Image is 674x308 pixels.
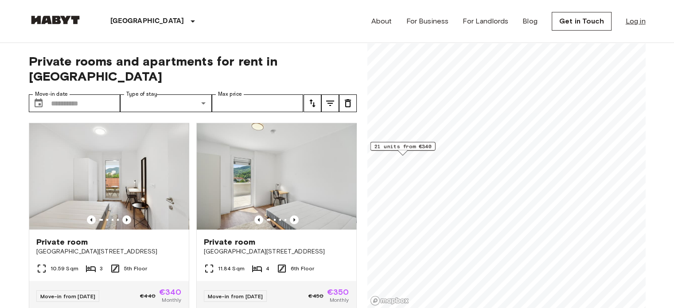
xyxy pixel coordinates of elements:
[374,142,431,150] span: 21 units from €340
[87,215,96,224] button: Previous image
[291,265,314,273] span: 6th Floor
[35,90,68,98] label: Move-in date
[254,215,263,224] button: Previous image
[204,247,349,256] span: [GEOGRAPHIC_DATA][STREET_ADDRESS]
[552,12,612,31] a: Get in Touch
[197,123,356,230] img: Marketing picture of unit AT-21-001-113-02
[218,90,242,98] label: Max price
[36,237,88,247] span: Private room
[110,16,184,27] p: [GEOGRAPHIC_DATA]
[124,265,147,273] span: 5th Floor
[463,16,508,27] a: For Landlords
[308,292,323,300] span: €450
[290,215,299,224] button: Previous image
[51,265,78,273] span: 10.59 Sqm
[371,16,392,27] a: About
[162,296,181,304] span: Monthly
[370,142,435,156] div: Map marker
[208,293,263,300] span: Move-in from [DATE]
[126,90,157,98] label: Type of stay
[29,16,82,24] img: Habyt
[122,215,131,224] button: Previous image
[321,94,339,112] button: tune
[100,265,103,273] span: 3
[36,247,182,256] span: [GEOGRAPHIC_DATA][STREET_ADDRESS]
[30,94,47,112] button: Choose date
[40,293,96,300] span: Move-in from [DATE]
[140,292,156,300] span: €440
[204,237,256,247] span: Private room
[406,16,448,27] a: For Business
[626,16,646,27] a: Log in
[159,288,182,296] span: €340
[339,94,357,112] button: tune
[329,296,349,304] span: Monthly
[522,16,538,27] a: Blog
[327,288,349,296] span: €350
[304,94,321,112] button: tune
[29,54,357,84] span: Private rooms and apartments for rent in [GEOGRAPHIC_DATA]
[370,296,409,306] a: Mapbox logo
[266,265,269,273] span: 4
[218,265,245,273] span: 11.84 Sqm
[29,123,189,230] img: Marketing picture of unit AT-21-001-097-01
